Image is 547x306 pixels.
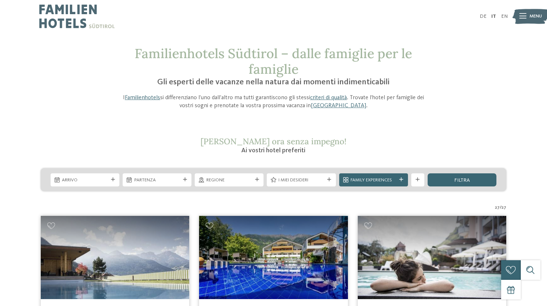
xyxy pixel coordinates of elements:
p: I si differenziano l’uno dall’altro ma tutti garantiscono gli stessi . Trovate l’hotel per famigl... [118,94,429,110]
span: 27 [502,204,506,211]
span: / [500,204,502,211]
span: Familienhotels Südtirol – dalle famiglie per le famiglie [135,45,412,77]
a: IT [491,14,496,19]
span: Gli esperti delle vacanze nella natura dai momenti indimenticabili [157,78,389,86]
a: DE [480,14,487,19]
span: I miei desideri [278,177,324,184]
span: [PERSON_NAME] ora senza impegno! [201,136,346,146]
a: Familienhotels [125,95,160,101]
a: criteri di qualità [310,95,347,101]
img: Cercate un hotel per famiglie? Qui troverete solo i migliori! [41,216,189,299]
a: [GEOGRAPHIC_DATA] [311,103,366,109]
span: Family Experiences [350,177,396,184]
span: Partenza [134,177,180,184]
span: Regione [206,177,252,184]
span: Ai vostri hotel preferiti [241,147,305,154]
img: Cercate un hotel per famiglie? Qui troverete solo i migliori! [358,216,506,299]
a: EN [501,14,508,19]
img: Familien Wellness Residence Tyrol **** [199,216,348,299]
span: Arrivo [62,177,108,184]
span: filtra [454,178,470,183]
span: 27 [495,204,500,211]
span: Menu [530,13,542,20]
